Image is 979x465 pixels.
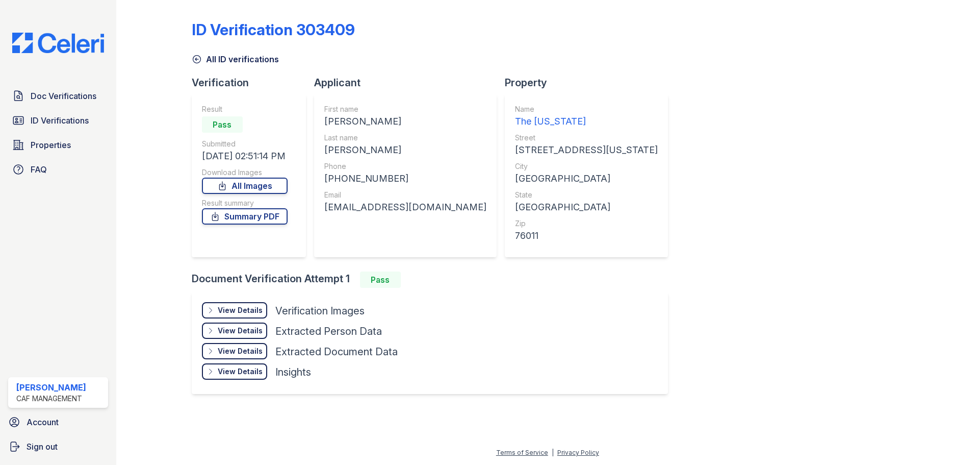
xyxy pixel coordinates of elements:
[515,133,658,143] div: Street
[515,218,658,229] div: Zip
[314,76,505,90] div: Applicant
[515,104,658,129] a: Name The [US_STATE]
[218,366,263,377] div: View Details
[202,116,243,133] div: Pass
[192,272,676,288] div: Document Verification Attempt 1
[27,440,58,453] span: Sign out
[31,139,71,151] span: Properties
[202,139,288,149] div: Submitted
[16,394,86,404] div: CAF Management
[515,114,658,129] div: The [US_STATE]
[515,172,658,186] div: [GEOGRAPHIC_DATA]
[515,229,658,243] div: 76011
[192,20,355,39] div: ID Verification 303409
[552,449,554,456] div: |
[202,198,288,208] div: Result summary
[324,133,486,143] div: Last name
[275,365,311,379] div: Insights
[496,449,548,456] a: Terms of Service
[218,305,263,315] div: View Details
[202,167,288,178] div: Download Images
[202,208,288,225] a: Summary PDF
[557,449,599,456] a: Privacy Policy
[31,90,96,102] span: Doc Verifications
[515,161,658,172] div: City
[8,135,108,155] a: Properties
[8,110,108,131] a: ID Verifications
[202,178,288,194] a: All Images
[324,161,486,172] div: Phone
[27,416,59,428] span: Account
[8,86,108,106] a: Doc Verifications
[360,272,401,288] div: Pass
[275,324,382,338] div: Extracted Person Data
[324,172,486,186] div: [PHONE_NUMBER]
[218,326,263,336] div: View Details
[324,114,486,129] div: [PERSON_NAME]
[202,149,288,163] div: [DATE] 02:51:14 PM
[4,33,112,53] img: CE_Logo_Blue-a8612792a0a2168367f1c8372b55b34899dd931a85d93a1a3d3e32e68fde9ad4.png
[324,190,486,200] div: Email
[324,143,486,157] div: [PERSON_NAME]
[16,381,86,394] div: [PERSON_NAME]
[515,190,658,200] div: State
[515,104,658,114] div: Name
[505,76,676,90] div: Property
[192,53,279,65] a: All ID verifications
[192,76,314,90] div: Verification
[218,346,263,356] div: View Details
[31,114,89,127] span: ID Verifications
[515,200,658,214] div: [GEOGRAPHIC_DATA]
[202,104,288,114] div: Result
[4,412,112,432] a: Account
[4,436,112,457] a: Sign out
[324,104,486,114] div: First name
[31,163,47,176] span: FAQ
[515,143,658,157] div: [STREET_ADDRESS][US_STATE]
[275,345,398,359] div: Extracted Document Data
[324,200,486,214] div: [EMAIL_ADDRESS][DOMAIN_NAME]
[275,304,365,318] div: Verification Images
[8,159,108,180] a: FAQ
